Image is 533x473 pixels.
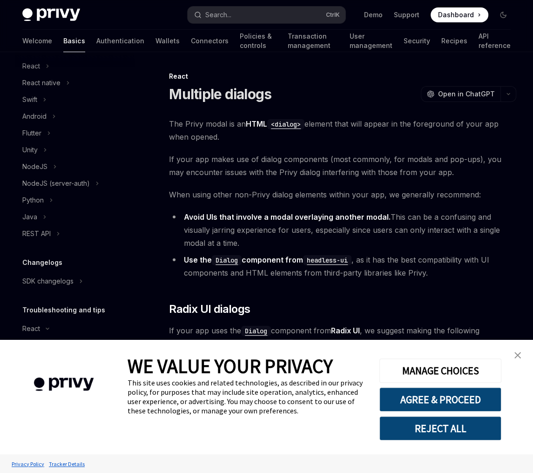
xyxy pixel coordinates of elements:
div: React native [22,77,61,88]
a: Welcome [22,30,52,52]
code: <dialog> [267,119,304,129]
span: Dashboard [438,10,474,20]
span: Radix UI dialogs [169,302,250,317]
a: Privacy Policy [9,456,47,472]
a: Dialog [241,326,271,335]
div: Android [22,111,47,122]
a: close banner [508,346,527,365]
button: REJECT ALL [379,416,501,440]
div: REST API [22,228,51,239]
h5: Troubleshooting and tips [22,304,105,316]
a: Authentication [96,30,144,52]
a: Connectors [191,30,229,52]
div: Flutter [22,128,41,139]
a: Common framework errors [15,337,134,354]
span: Open in ChatGPT [438,89,495,99]
span: If your app uses the component from , we suggest making the following modifications to the defaul... [169,324,516,350]
a: Dialog [212,255,242,264]
code: Dialog [241,326,271,336]
button: MANAGE CHOICES [379,358,501,383]
button: Toggle dark mode [496,7,511,22]
a: HTML<dialog> [246,119,304,128]
div: React [169,72,516,81]
button: Open in ChatGPT [421,86,500,102]
a: Demo [364,10,383,20]
img: close banner [514,352,521,358]
code: Dialog [264,339,294,349]
img: company logo [14,364,114,405]
a: Support [394,10,419,20]
h1: Multiple dialogs [169,86,271,102]
a: Dashboard [431,7,488,22]
strong: Use the component from [184,255,351,264]
span: WE VALUE YOUR PRIVACY [128,354,333,378]
a: API reference [479,30,511,52]
li: This can be a confusing and visually jarring experience for users, especially since users can onl... [169,210,516,250]
div: Search... [205,9,231,20]
a: Policies & controls [240,30,277,52]
li: , as it has the best compatibility with UI components and HTML elements from third-party librarie... [169,253,516,279]
button: Search...CtrlK [188,7,345,23]
a: Wallets [155,30,180,52]
strong: Radix UI [331,326,360,335]
div: SDK changelogs [22,276,74,287]
h5: Changelogs [22,257,62,268]
div: NodeJS (server-auth) [22,178,90,189]
a: Dialog [264,339,294,348]
div: React [22,323,40,334]
a: Tracker Details [47,456,87,472]
a: User management [350,30,392,52]
a: Radix UI [331,326,360,336]
div: This site uses cookies and related technologies, as described in our privacy policy, for purposes... [128,378,365,415]
a: Recipes [441,30,467,52]
a: Security [404,30,430,52]
div: Java [22,211,37,223]
strong: Avoid UIs that involve a modal overlaying another modal. [184,212,391,222]
a: headless-ui [303,255,351,264]
div: Python [22,195,44,206]
div: Swift [22,94,37,105]
span: When using other non-Privy dialog elements within your app, we generally recommend: [169,188,516,201]
a: Transaction management [288,30,338,52]
span: Ctrl K [326,11,340,19]
div: NodeJS [22,161,47,172]
span: If your app makes use of dialog components (most commonly, for modals and pop-ups), you may encou... [169,153,516,179]
span: The Privy modal is an element that will appear in the foreground of your app when opened. [169,117,516,143]
div: Unity [22,144,38,155]
button: AGREE & PROCEED [379,387,501,412]
a: Basics [63,30,85,52]
img: dark logo [22,8,80,21]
